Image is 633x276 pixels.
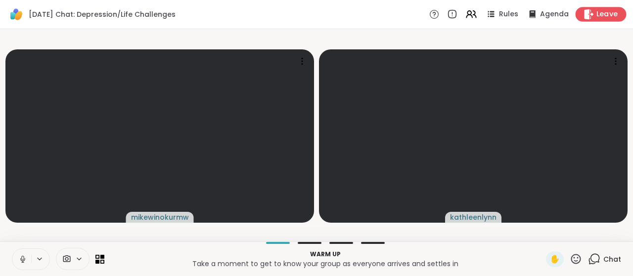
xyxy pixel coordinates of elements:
p: Take a moment to get to know your group as everyone arrives and settles in [110,259,540,269]
p: Warm up [110,250,540,259]
img: ShareWell Logomark [8,6,25,23]
span: Rules [499,9,518,19]
span: Chat [603,254,621,264]
span: kathleenlynn [450,212,497,222]
span: [DATE] Chat: Depression/Life Challenges [29,9,176,19]
span: Agenda [540,9,569,19]
span: ✋ [550,253,560,265]
span: mikewinokurmw [131,212,189,222]
span: Leave [596,9,618,20]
